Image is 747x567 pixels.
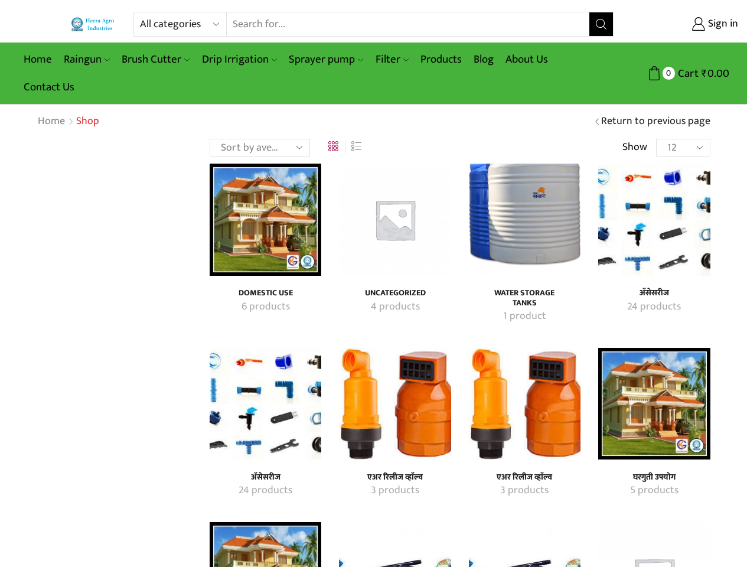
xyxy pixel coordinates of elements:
[482,288,567,308] a: Visit product category Water Storage Tanks
[339,164,451,275] img: Uncategorized
[415,45,468,73] a: Products
[352,288,438,298] a: Visit product category Uncategorized
[18,45,58,73] a: Home
[702,64,729,83] bdi: 0.00
[675,66,699,82] span: Cart
[339,164,451,275] a: Visit product category Uncategorized
[352,483,438,498] a: Visit product category एअर रिलीज व्हाॅल्व
[663,67,675,79] span: 0
[352,288,438,298] h4: Uncategorized
[601,114,710,129] a: Return to previous page
[469,164,580,275] img: Water Storage Tanks
[352,472,438,483] h4: एअर रिलीज व्हाॅल्व
[223,483,308,498] a: Visit product category अ‍ॅसेसरीज
[116,45,195,73] a: Brush Cutter
[18,73,80,101] a: Contact Us
[239,483,292,498] mark: 24 products
[196,45,283,73] a: Drip Irrigation
[37,114,66,129] a: Home
[469,164,580,275] a: Visit product category Water Storage Tanks
[625,63,729,84] a: 0 Cart ₹0.00
[210,348,321,460] img: अ‍ॅसेसरीज
[227,12,589,36] input: Search for...
[339,348,451,460] a: Visit product category एअर रिलीज व्हाॅल्व
[503,309,546,324] mark: 1 product
[223,288,308,298] a: Visit product category Domestic Use
[631,14,738,35] a: Sign in
[223,288,308,298] h4: Domestic Use
[37,114,99,129] nav: Breadcrumb
[482,472,567,483] h4: एअर रिलीज व्हाॅल्व
[223,472,308,483] a: Visit product category अ‍ॅसेसरीज
[210,139,310,157] select: Shop order
[371,483,419,498] mark: 3 products
[482,309,567,324] a: Visit product category Water Storage Tanks
[58,45,116,73] a: Raingun
[210,164,321,275] a: Visit product category Domestic Use
[469,348,580,460] a: Visit product category एअर रिलीज व्हाॅल्व
[76,115,99,128] h1: Shop
[223,472,308,483] h4: अ‍ॅसेसरीज
[702,64,707,83] span: ₹
[500,45,554,73] a: About Us
[589,12,613,36] button: Search button
[352,472,438,483] a: Visit product category एअर रिलीज व्हाॅल्व
[705,17,738,32] span: Sign in
[468,45,500,73] a: Blog
[210,348,321,460] a: Visit product category अ‍ॅसेसरीज
[482,472,567,483] a: Visit product category एअर रिलीज व्हाॅल्व
[482,483,567,498] a: Visit product category एअर रिलीज व्हाॅल्व
[370,45,415,73] a: Filter
[242,299,290,315] mark: 6 products
[500,483,549,498] mark: 3 products
[283,45,369,73] a: Sprayer pump
[469,348,580,460] img: एअर रिलीज व्हाॅल्व
[352,299,438,315] a: Visit product category Uncategorized
[210,164,321,275] img: Domestic Use
[482,288,567,308] h4: Water Storage Tanks
[371,299,420,315] mark: 4 products
[339,348,451,460] img: एअर रिलीज व्हाॅल्व
[223,299,308,315] a: Visit product category Domestic Use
